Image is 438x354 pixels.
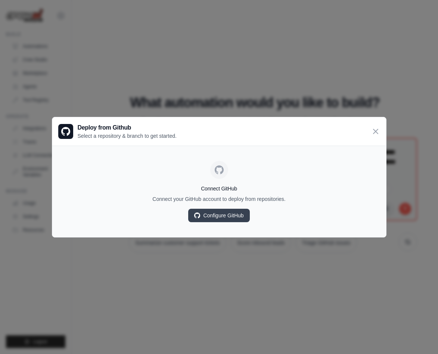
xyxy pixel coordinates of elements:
p: Connect your GitHub account to deploy from repositories. [58,195,380,203]
iframe: Chat Widget [401,318,438,354]
h3: Deploy from Github [78,123,177,132]
h4: Connect GitHub [58,185,380,192]
p: Select a repository & branch to get started. [78,132,177,140]
a: Configure GitHub [188,209,249,222]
